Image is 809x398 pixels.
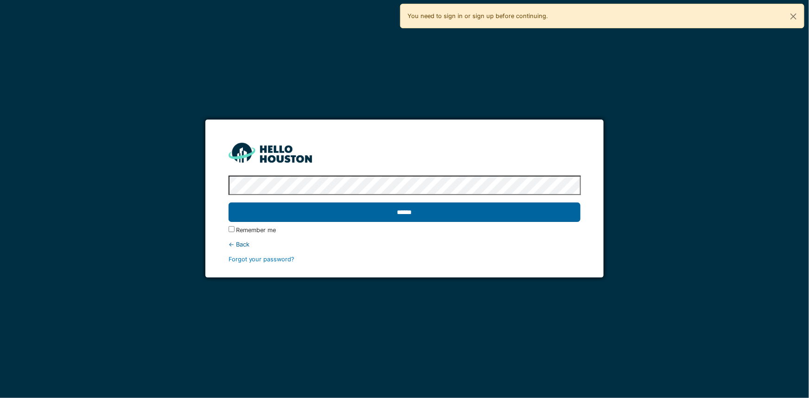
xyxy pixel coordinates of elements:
a: Forgot your password? [229,256,295,263]
button: Close [783,4,804,29]
label: Remember me [236,226,276,234]
div: ← Back [229,240,581,249]
div: You need to sign in or sign up before continuing. [400,4,805,28]
img: HH_line-BYnF2_Hg.png [229,143,312,163]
